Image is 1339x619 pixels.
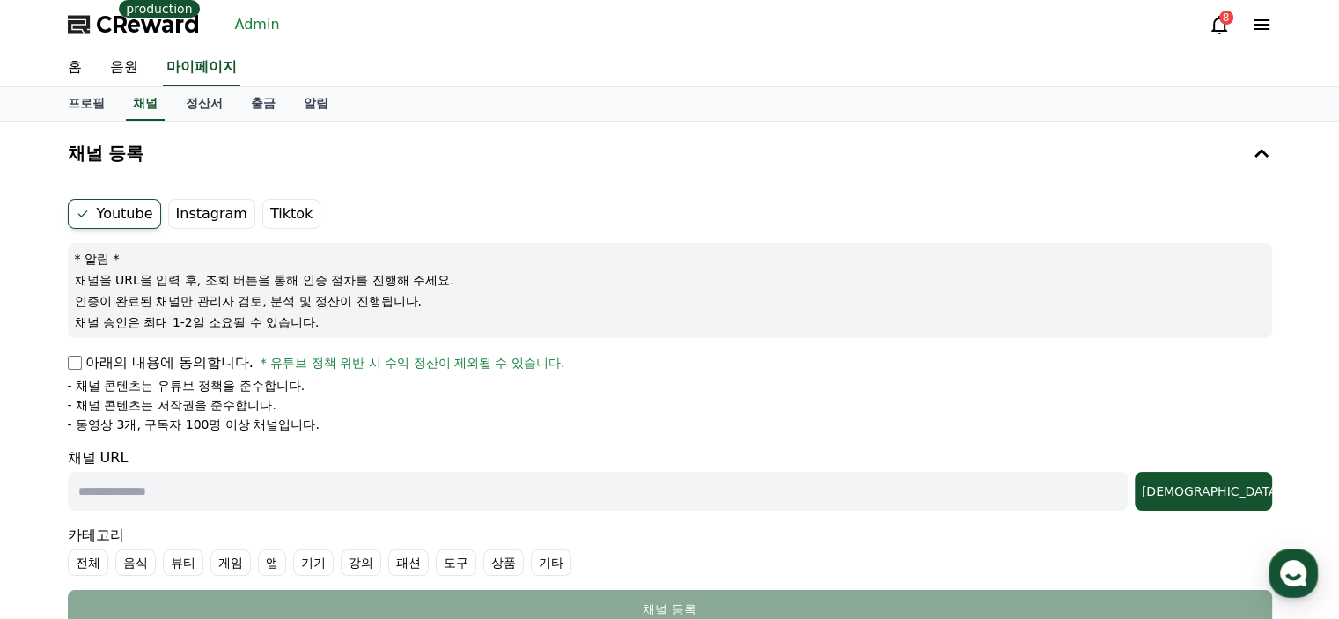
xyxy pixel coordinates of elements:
a: 음원 [96,49,152,86]
label: 도구 [436,549,476,576]
label: Tiktok [262,199,320,229]
p: 인증이 완료된 채널만 관리자 검토, 분석 및 정산이 진행됩니다. [75,292,1265,310]
label: 강의 [341,549,381,576]
label: Instagram [168,199,255,229]
p: - 채널 콘텐츠는 유튜브 정책을 준수합니다. [68,377,305,394]
label: 뷰티 [163,549,203,576]
p: 채널을 URL을 입력 후, 조회 버튼을 통해 인증 절차를 진행해 주세요. [75,271,1265,289]
label: 전체 [68,549,108,576]
a: Home [5,473,116,517]
h4: 채널 등록 [68,144,144,163]
label: 상품 [483,549,524,576]
label: 패션 [388,549,429,576]
p: - 동영상 3개, 구독자 100명 이상 채널입니다. [68,416,320,433]
label: 앱 [258,549,286,576]
a: 프로필 [54,87,119,121]
a: CReward [68,11,200,39]
span: Messages [146,500,198,514]
a: 출금 [237,87,290,121]
span: * 유튜브 정책 위반 시 수익 정산이 제외될 수 있습니다. [261,354,565,372]
p: - 채널 콘텐츠는 저작권을 준수합니다. [68,396,276,414]
label: 음식 [115,549,156,576]
a: 정산서 [172,87,237,121]
button: 채널 등록 [61,129,1279,178]
div: 채널 등록 [103,601,1237,618]
a: Admin [228,11,287,39]
div: 채널 URL [68,447,1272,511]
div: 카테고리 [68,525,1272,576]
span: Home [45,499,76,513]
label: 게임 [210,549,251,576]
span: CReward [96,11,200,39]
a: 채널 [126,87,165,121]
a: 마이페이지 [163,49,240,86]
a: 알림 [290,87,342,121]
a: 홈 [54,49,96,86]
label: 기타 [531,549,571,576]
button: [DEMOGRAPHIC_DATA] [1135,472,1272,511]
p: 채널 승인은 최대 1-2일 소요될 수 있습니다. [75,313,1265,331]
a: Settings [227,473,338,517]
a: Messages [116,473,227,517]
span: Settings [261,499,304,513]
div: 8 [1219,11,1233,25]
label: Youtube [68,199,161,229]
label: 기기 [293,549,334,576]
div: [DEMOGRAPHIC_DATA] [1142,483,1265,500]
span: 아래의 내용에 동의합니다. [85,352,254,373]
a: 8 [1209,14,1230,35]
